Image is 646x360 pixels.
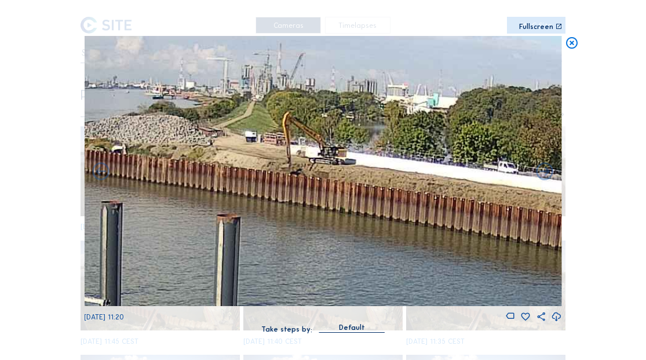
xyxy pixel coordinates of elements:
[319,322,385,332] div: Default
[339,322,365,333] div: Default
[261,326,312,333] div: Take steps by:
[84,313,124,321] span: [DATE] 11:20
[84,36,561,306] img: Image
[90,162,111,183] i: Forward
[519,23,553,30] div: Fullscreen
[534,162,555,183] i: Back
